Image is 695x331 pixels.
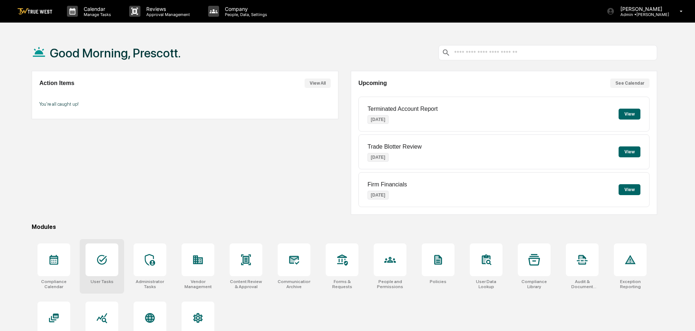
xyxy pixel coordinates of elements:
[278,279,310,289] div: Communications Archive
[230,279,262,289] div: Content Review & Approval
[358,80,387,86] h2: Upcoming
[430,279,446,284] div: Policies
[368,106,438,112] p: Terminated Account Report
[39,80,74,86] h2: Action Items
[17,8,52,15] img: logo
[39,101,330,107] p: You're all caught up!
[368,181,407,188] p: Firm Financials
[368,191,389,199] p: [DATE]
[305,78,331,88] button: View All
[91,279,114,284] div: User Tasks
[50,46,181,60] h1: Good Morning, Prescott.
[219,12,271,17] p: People, Data, Settings
[140,6,194,12] p: Reviews
[78,12,115,17] p: Manage Tasks
[470,279,503,289] div: User Data Lookup
[368,115,389,124] p: [DATE]
[326,279,358,289] div: Forms & Requests
[615,6,669,12] p: [PERSON_NAME]
[37,279,70,289] div: Compliance Calendar
[614,279,647,289] div: Exception Reporting
[619,146,640,157] button: View
[566,279,599,289] div: Audit & Document Logs
[78,6,115,12] p: Calendar
[610,78,650,88] button: See Calendar
[182,279,214,289] div: Vendor Management
[219,6,271,12] p: Company
[140,12,194,17] p: Approval Management
[619,109,640,120] button: View
[615,12,669,17] p: Admin • [PERSON_NAME]
[134,279,166,289] div: Administrator Tasks
[619,184,640,195] button: View
[518,279,551,289] div: Compliance Library
[374,279,406,289] div: People and Permissions
[368,144,422,150] p: Trade Blotter Review
[32,223,657,230] div: Modules
[368,153,389,162] p: [DATE]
